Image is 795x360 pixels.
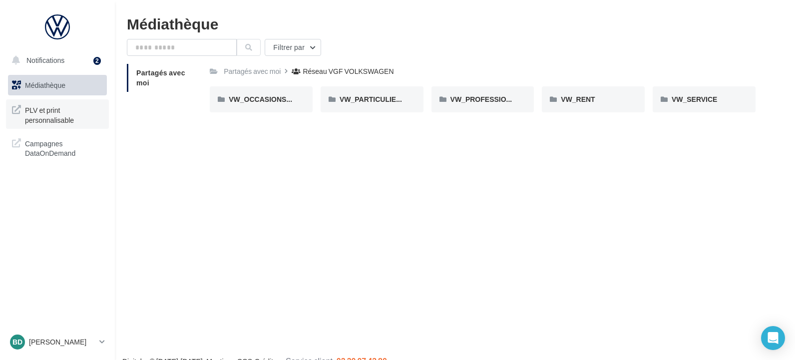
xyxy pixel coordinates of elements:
[25,103,103,125] span: PLV et print personnalisable
[93,57,101,65] div: 2
[25,81,65,89] span: Médiathèque
[450,95,530,103] span: VW_PROFESSIONNELS
[229,95,331,103] span: VW_OCCASIONS_GARANTIES
[26,56,64,64] span: Notifications
[303,66,394,76] div: Réseau VGF VOLKSWAGEN
[6,99,109,129] a: PLV et print personnalisable
[25,137,103,158] span: Campagnes DataOnDemand
[561,95,595,103] span: VW_RENT
[6,75,109,96] a: Médiathèque
[761,326,785,350] div: Open Intercom Messenger
[672,95,718,103] span: VW_SERVICE
[265,39,321,56] button: Filtrer par
[29,337,95,347] p: [PERSON_NAME]
[6,133,109,162] a: Campagnes DataOnDemand
[8,333,107,352] a: BD [PERSON_NAME]
[6,50,105,71] button: Notifications 2
[12,337,22,347] span: BD
[136,68,185,87] span: Partagés avec moi
[340,95,406,103] span: VW_PARTICULIERS
[127,16,783,31] div: Médiathèque
[224,66,281,76] div: Partagés avec moi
